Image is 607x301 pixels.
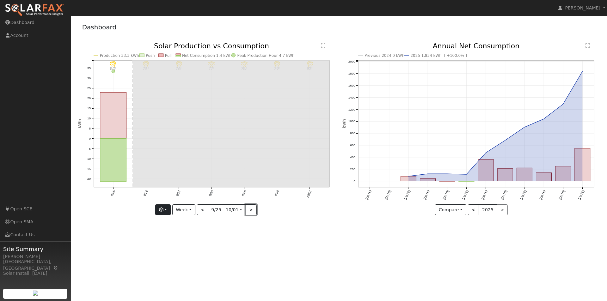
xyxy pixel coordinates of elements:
rect: onclick="" [459,181,474,182]
div: [PERSON_NAME] [3,253,68,260]
text: 600 [350,143,355,147]
text: 2000 [348,60,356,63]
text: 10 [87,117,91,120]
text: 800 [350,132,355,135]
rect: onclick="" [478,160,494,181]
text: [DATE] [365,190,372,200]
circle: onclick="" [465,173,468,176]
text: kWh [342,119,346,129]
div: Solar Install: [DATE] [3,270,68,277]
text: Net Consumption 1.4 kWh [182,53,232,58]
button: 9/25 - 10/01 [208,204,246,215]
text: 30 [87,76,91,80]
text: [DATE] [520,190,527,200]
text: 9/25 [110,190,116,197]
text: [DATE] [423,190,430,200]
rect: onclick="" [536,173,552,181]
text: [DATE] [384,190,392,200]
p: 80° [107,67,119,70]
circle: onclick="" [446,173,448,175]
text:  [586,43,590,48]
rect: onclick="" [100,139,126,182]
text: 9/29 [241,190,247,197]
text: [DATE] [442,190,450,200]
text: 9/26 [143,190,148,197]
text: [DATE] [404,190,411,200]
rect: onclick="" [420,179,436,181]
text: Solar Production vs Consumption [154,42,269,50]
i: 9/25 - Clear [110,61,116,67]
text:  [321,43,325,48]
text: Production 33.3 kWh [100,53,139,58]
text: -10 [86,157,91,160]
text: -5 [88,147,91,150]
circle: onclick="" [543,118,545,120]
text: [DATE] [462,190,469,200]
text: [DATE] [539,190,546,200]
text: Previous 2024 0 kWh [365,53,404,58]
text: 1000 [348,120,356,123]
button: Compare [435,204,466,215]
text: 25 [87,87,91,90]
text: Peak Production Hour 4.7 kWh [237,53,294,58]
circle: onclick="" [581,70,584,73]
text: -15 [86,167,91,171]
text: 0 [89,137,91,140]
text: -20 [86,177,91,181]
div: [GEOGRAPHIC_DATA], [GEOGRAPHIC_DATA] [3,258,68,272]
text: 20 [87,97,91,100]
rect: onclick="" [517,168,532,181]
circle: onclick="" [562,103,565,105]
text: Annual Net Consumption [433,42,520,50]
text: 0 [353,179,355,183]
text: 2025 1,834 kWh [ +100.0% ] [411,53,467,58]
text: Pull [165,53,171,58]
text: kWh [77,119,82,129]
text: 9/27 [175,190,181,197]
a: Map [53,266,59,271]
span: Site Summary [3,245,68,253]
text: 200 [350,167,355,171]
button: < [197,204,208,215]
text: [DATE] [558,190,566,200]
text: 9/30 [274,190,279,197]
rect: onclick="" [439,181,455,181]
text: 1800 [348,72,356,75]
text: 15 [87,106,91,110]
text: 1600 [348,84,356,87]
rect: onclick="" [498,169,513,181]
button: > [246,204,257,215]
circle: onclick="" [407,175,410,178]
rect: onclick="" [401,176,416,181]
text: 1400 [348,96,356,99]
text: [DATE] [578,190,585,200]
a: Dashboard [82,23,117,31]
circle: onclick="" [112,70,115,73]
circle: onclick="" [523,126,526,129]
text: [DATE] [500,190,508,200]
img: SolarFax [5,3,64,17]
button: < [468,204,479,215]
text: 1200 [348,108,356,111]
rect: onclick="" [575,148,590,181]
text: 35 [87,66,91,70]
text: Push [146,53,155,58]
circle: onclick="" [426,173,429,175]
span: [PERSON_NAME] [563,5,600,10]
button: 2025 [479,204,497,215]
text: [DATE] [481,190,488,200]
rect: onclick="" [100,93,126,139]
rect: onclick="" [555,166,571,181]
text: 9/28 [208,190,214,197]
text: 5 [89,127,91,130]
text: 400 [350,155,355,159]
circle: onclick="" [504,139,506,142]
circle: onclick="" [485,152,487,154]
button: Week [172,204,195,215]
text: 10/01 [306,190,312,198]
img: retrieve [33,291,38,296]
